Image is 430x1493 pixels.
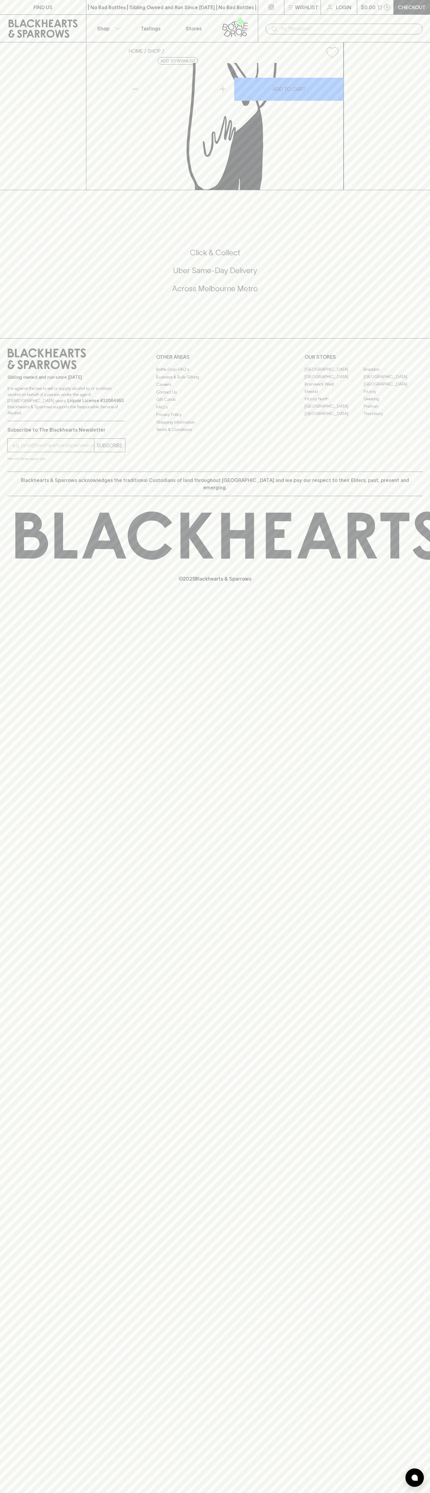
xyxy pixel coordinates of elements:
p: OTHER AREAS [156,353,274,361]
a: Gift Cards [156,396,274,403]
input: e.g. jane@blackheartsandsparrows.com.au [12,441,94,450]
a: [GEOGRAPHIC_DATA] [364,373,423,380]
a: Stores [172,15,215,42]
p: Subscribe to The Blackhearts Newsletter [7,426,125,433]
a: Braddon [364,366,423,373]
a: Bottle Drop FAQ's [156,366,274,373]
a: Business & Bulk Gifting [156,373,274,381]
a: Shipping Information [156,418,274,426]
p: Stores [186,25,202,32]
h5: Uber Same-Day Delivery [7,265,423,276]
p: $0.00 [361,4,376,11]
a: Tastings [129,15,172,42]
button: ADD TO CART [234,78,344,101]
p: FIND US [34,4,53,11]
a: FAQ's [156,403,274,411]
p: Shop [97,25,109,32]
p: Sibling owned and run since [DATE] [7,374,125,380]
a: Geelong [364,395,423,402]
a: Prahran [364,402,423,410]
a: HOME [129,48,143,54]
img: bubble-icon [412,1475,418,1481]
p: ADD TO CART [273,85,306,93]
p: Login [336,4,351,11]
p: Checkout [398,4,426,11]
a: Elwood [305,388,364,395]
a: Fitzroy [364,388,423,395]
input: Try "Pinot noir" [280,24,418,34]
a: [GEOGRAPHIC_DATA] [305,366,364,373]
a: Thornbury [364,410,423,417]
a: Fitzroy North [305,395,364,402]
a: Privacy Policy [156,411,274,418]
div: Call to action block [7,223,423,326]
p: 0 [386,6,388,9]
h5: Across Melbourne Metro [7,284,423,294]
p: We will never spam you [7,456,125,462]
a: SHOP [148,48,161,54]
a: [GEOGRAPHIC_DATA] [364,380,423,388]
h5: Click & Collect [7,248,423,258]
p: Blackhearts & Sparrows acknowledges the traditional Custodians of land throughout [GEOGRAPHIC_DAT... [12,476,418,491]
a: [GEOGRAPHIC_DATA] [305,373,364,380]
a: [GEOGRAPHIC_DATA] [305,410,364,417]
strong: Liquor License #32064953 [67,398,124,403]
button: SUBSCRIBE [94,439,125,452]
button: Add to wishlist [324,45,341,61]
a: Brunswick West [305,380,364,388]
button: Shop [86,15,129,42]
a: Contact Us [156,388,274,396]
a: Careers [156,381,274,388]
p: Wishlist [295,4,318,11]
p: OUR STORES [305,353,423,361]
p: It is against the law to sell or supply alcohol to, or to obtain alcohol on behalf of a person un... [7,385,125,416]
p: SUBSCRIBE [97,442,123,449]
p: Tastings [141,25,160,32]
img: King River Pivo Czech Lager 375ml [124,63,343,190]
a: [GEOGRAPHIC_DATA] [305,402,364,410]
a: Terms & Conditions [156,426,274,433]
button: Add to wishlist [158,57,198,65]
